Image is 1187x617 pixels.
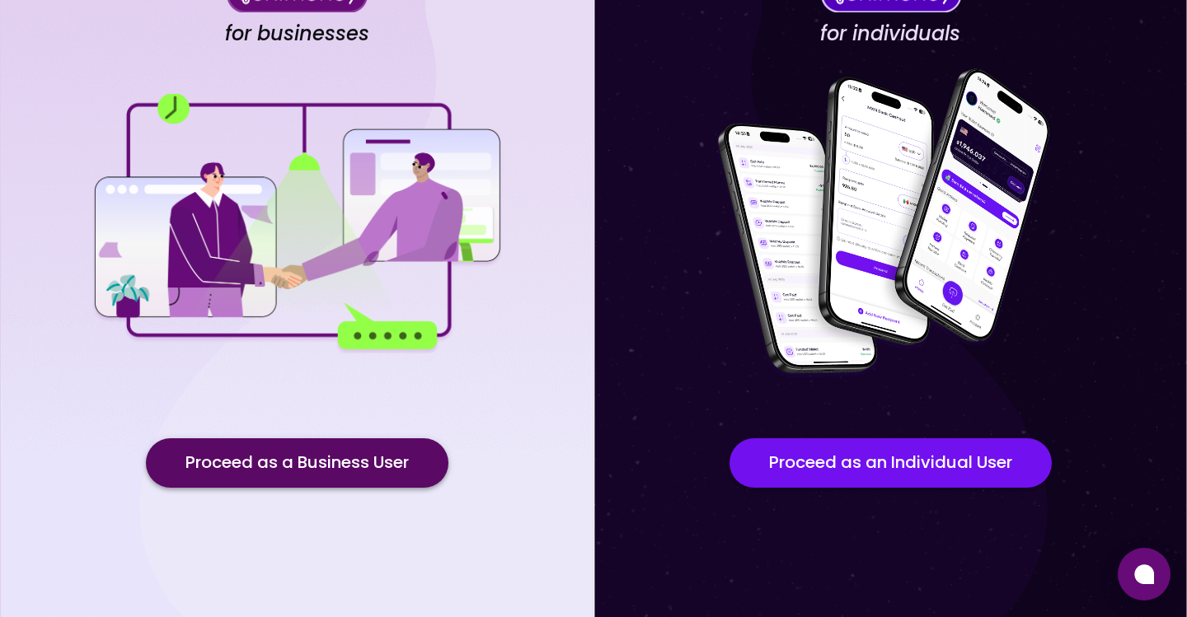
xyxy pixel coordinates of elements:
button: Proceed as an Individual User [730,438,1052,488]
h4: for businesses [225,21,369,46]
button: Proceed as a Business User [146,438,448,488]
h4: for individuals [820,21,960,46]
img: for businesses [91,94,503,353]
img: for individuals [684,59,1096,389]
button: Open chat window [1118,548,1171,601]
